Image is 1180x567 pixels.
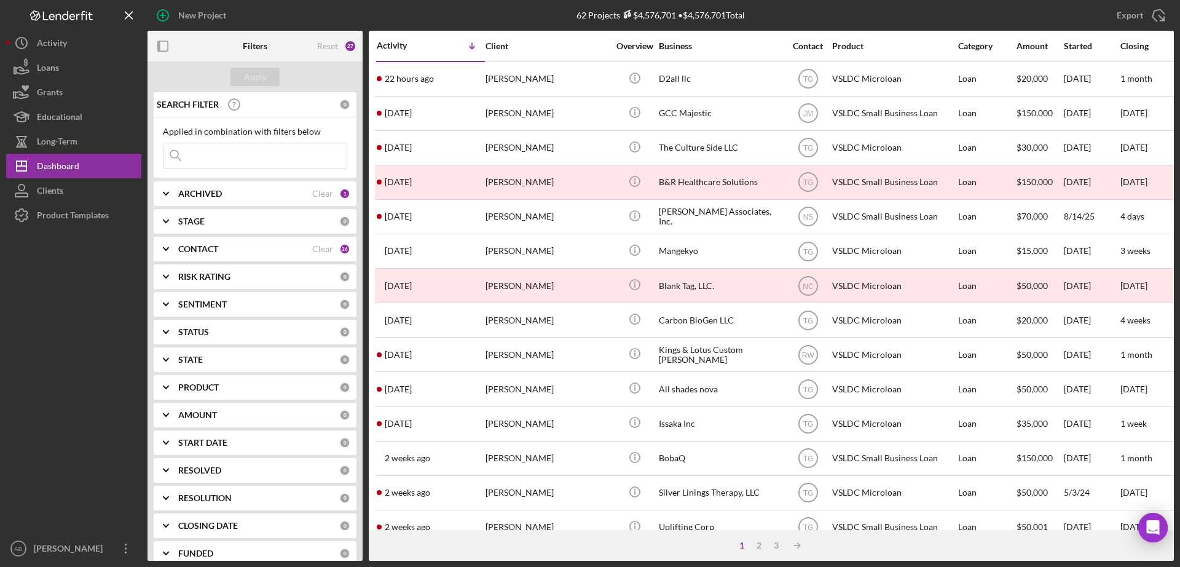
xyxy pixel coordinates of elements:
div: [PERSON_NAME] [486,166,608,199]
text: TG [803,144,813,153]
div: Export [1117,3,1143,28]
b: CLOSING DATE [178,521,238,531]
div: [PERSON_NAME] [486,97,608,130]
div: 3 [768,541,785,550]
text: TG [803,489,813,498]
text: NC [803,282,814,290]
div: [PERSON_NAME] [486,235,608,268]
div: Issaka Inc [659,407,782,440]
b: FUNDED [178,549,213,558]
div: VSLDC Small Business Loan [832,442,955,475]
b: SENTIMENT [178,299,227,309]
text: TG [803,420,813,429]
div: The Culture Side LLC [659,132,782,164]
div: [PERSON_NAME] [486,63,608,95]
div: [PERSON_NAME] [486,200,608,233]
time: [DATE] [1120,487,1147,498]
button: Export [1104,3,1174,28]
div: 0 [339,271,350,282]
button: Product Templates [6,203,141,228]
div: VSLDC Microloan [832,132,955,164]
time: 2025-09-18 20:00 [385,108,412,118]
div: Loan [958,200,1015,233]
span: $50,001 [1017,521,1048,532]
div: [DATE] [1064,373,1119,405]
span: $50,000 [1017,487,1048,498]
div: 0 [339,437,350,448]
time: 1 week [1120,418,1147,429]
b: STAGE [178,216,205,226]
div: 0 [339,520,350,531]
div: Reset [317,41,338,51]
div: [PERSON_NAME] [486,407,608,440]
b: STATUS [178,327,209,337]
div: VSLDC Small Business Loan [832,200,955,233]
time: 2025-09-16 05:11 [385,281,412,291]
div: 0 [339,354,350,365]
text: TG [803,316,813,325]
div: VSLDC Microloan [832,269,955,302]
div: B&R Healthcare Solutions [659,166,782,199]
div: GCC Majestic [659,97,782,130]
text: TG [803,385,813,394]
button: Dashboard [6,154,141,178]
div: [DATE] [1064,63,1119,95]
text: TG [803,523,813,532]
button: Long-Term [6,129,141,154]
time: 1 month [1120,349,1152,360]
div: Clients [37,178,63,206]
time: [DATE] [1120,176,1147,187]
div: Overview [612,41,658,51]
text: RW [802,351,814,359]
div: Loan [958,407,1015,440]
button: Activity [6,31,141,55]
div: Blank Tag, LLC. [659,269,782,302]
div: [DATE] [1064,442,1119,475]
div: [DATE] [1064,97,1119,130]
div: Clear [312,189,333,199]
div: 2 [750,541,768,550]
div: VSLDC Microloan [832,407,955,440]
div: Product [832,41,955,51]
div: 0 [339,465,350,476]
span: $50,000 [1017,349,1048,360]
time: 1 month [1120,73,1152,84]
div: Loan [958,477,1015,509]
div: 8/14/25 [1064,200,1119,233]
a: Grants [6,80,141,105]
div: Mangekyo [659,235,782,268]
div: Loan [958,511,1015,544]
b: RESOLVED [178,466,221,475]
div: VSLDC Microloan [832,477,955,509]
div: Activity [37,31,67,58]
time: 2025-09-16 19:22 [385,246,412,256]
time: 2025-09-11 19:02 [385,453,430,463]
time: 2025-09-24 15:51 [385,74,434,84]
div: Apply [244,68,267,86]
time: [DATE] [1120,521,1147,532]
div: Amount [1017,41,1063,51]
div: [PERSON_NAME] [486,304,608,336]
text: TG [803,454,813,463]
time: 2025-09-16 22:48 [385,177,412,187]
span: $35,000 [1017,418,1048,429]
div: Category [958,41,1015,51]
div: Kings & Lotus Custom [PERSON_NAME] [659,338,782,371]
div: VSLDC Microloan [832,63,955,95]
span: $150,000 [1017,108,1053,118]
span: $30,000 [1017,142,1048,153]
button: Clients [6,178,141,203]
b: RESOLUTION [178,493,232,503]
div: Loan [958,373,1015,405]
div: Loan [958,269,1015,302]
div: 0 [339,382,350,393]
button: Loans [6,55,141,80]
div: [PERSON_NAME] [486,269,608,302]
div: VSLDC Microloan [832,338,955,371]
div: 0 [339,493,350,504]
div: [PERSON_NAME] [31,536,111,564]
a: Educational [6,105,141,129]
